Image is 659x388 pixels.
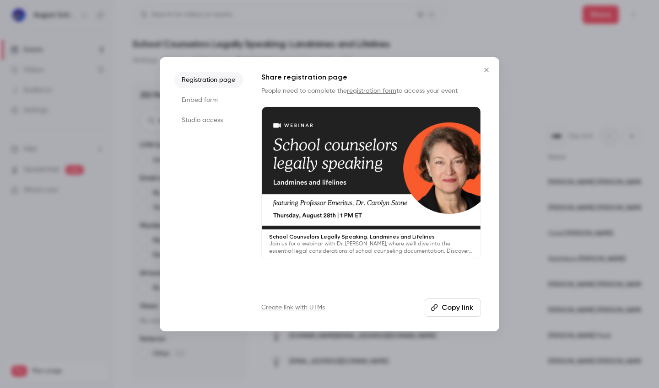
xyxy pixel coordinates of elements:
[425,298,481,317] button: Copy link
[269,240,473,255] p: Join us for a webinar with Dr. [PERSON_NAME], where we’ll dive into the essential legal considera...
[261,72,481,83] h1: Share registration page
[269,233,473,240] p: School Counselors Legally Speaking: Landmines and Lifelines
[261,106,481,260] a: School Counselors Legally Speaking: Landmines and LifelinesJoin us for a webinar with Dr. [PERSON...
[261,86,481,96] p: People need to complete the to access your event
[347,88,396,94] a: registration form
[174,72,243,88] li: Registration page
[174,112,243,128] li: Studio access
[477,61,496,79] button: Close
[174,92,243,108] li: Embed form
[261,303,325,312] a: Create link with UTMs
